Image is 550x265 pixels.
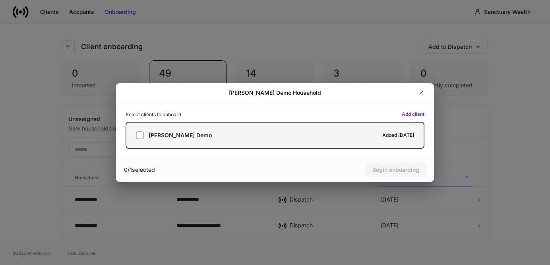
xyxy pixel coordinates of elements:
label: [PERSON_NAME] DemoAdded [DATE] [126,122,424,149]
button: Begin onboarding [366,163,426,177]
h5: [PERSON_NAME] Demo [149,131,212,139]
div: Begin onboarding [372,166,419,174]
h2: [PERSON_NAME] Demo Household [229,89,321,97]
h6: Added [DATE] [382,131,414,139]
h6: Select clients to onboard [126,111,181,118]
div: 0 / 1 selected [124,166,275,174]
button: Add client [402,110,424,118]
